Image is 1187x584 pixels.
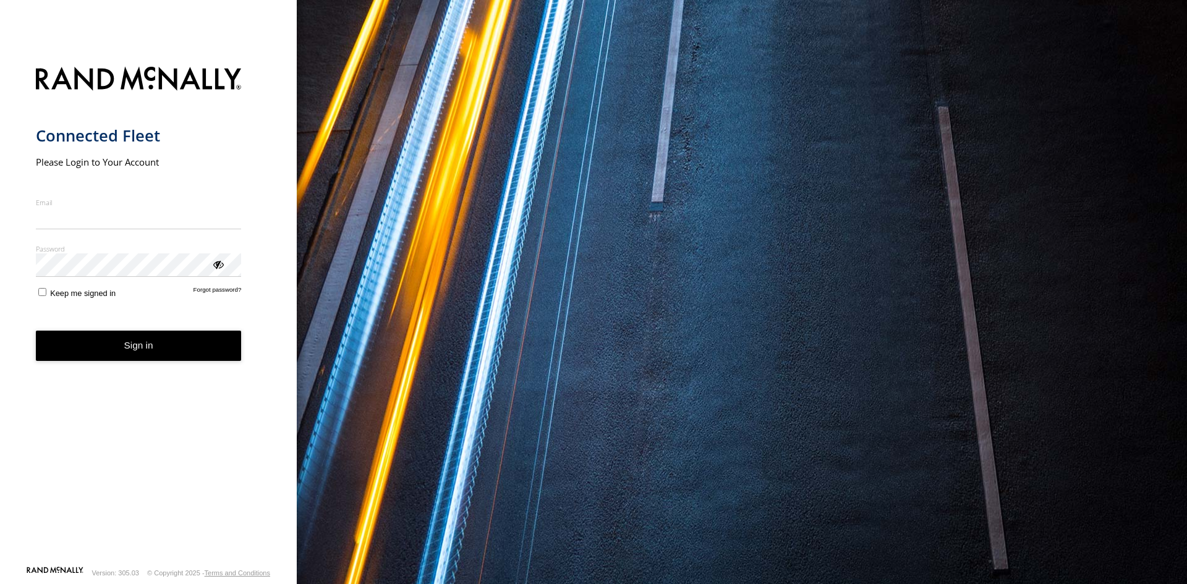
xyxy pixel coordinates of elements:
a: Terms and Conditions [205,569,270,577]
div: © Copyright 2025 - [147,569,270,577]
a: Visit our Website [27,567,83,579]
div: ViewPassword [211,258,224,270]
h1: Connected Fleet [36,125,242,146]
div: Version: 305.03 [92,569,139,577]
label: Password [36,244,242,253]
input: Keep me signed in [38,288,46,296]
h2: Please Login to Your Account [36,156,242,168]
img: Rand McNally [36,64,242,96]
span: Keep me signed in [50,289,116,298]
form: main [36,59,262,565]
button: Sign in [36,331,242,361]
a: Forgot password? [194,286,242,298]
label: Email [36,198,242,207]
